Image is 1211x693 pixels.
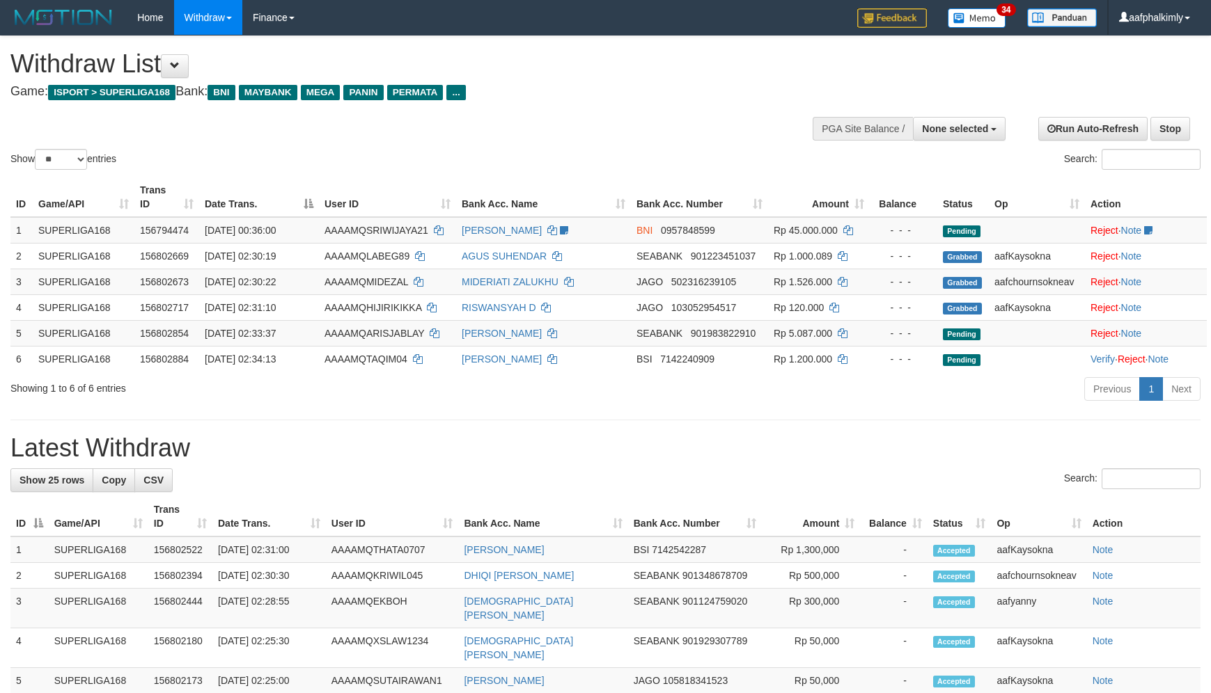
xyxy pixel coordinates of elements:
[464,570,574,581] a: DHIQI [PERSON_NAME]
[1064,468,1201,489] label: Search:
[212,589,326,628] td: [DATE] 02:28:55
[1085,243,1207,269] td: ·
[1085,346,1207,372] td: · ·
[922,123,988,134] span: None selected
[933,676,975,687] span: Accepted
[875,275,932,289] div: - - -
[1093,570,1114,581] a: Note
[1162,377,1201,401] a: Next
[140,302,189,313] span: 156802717
[661,225,715,236] span: Copy 0957848599 to clipboard
[1085,320,1207,346] td: ·
[933,571,975,582] span: Accepted
[212,536,326,563] td: [DATE] 02:31:00
[813,117,913,141] div: PGA Site Balance /
[10,50,793,78] h1: Withdraw List
[691,250,756,262] span: Copy 901223451037 to clipboard
[1121,276,1142,287] a: Note
[913,117,1006,141] button: None selected
[10,563,49,589] td: 2
[774,353,832,365] span: Rp 1.200.000
[205,276,276,287] span: [DATE] 02:30:22
[860,589,927,628] td: -
[10,320,33,346] td: 5
[326,536,459,563] td: AAAAMQTHATA0707
[10,346,33,372] td: 6
[140,276,189,287] span: 156802673
[943,328,980,340] span: Pending
[870,177,937,217] th: Balance
[1118,353,1146,365] a: Reject
[634,675,660,686] span: JAGO
[634,635,680,646] span: SEABANK
[33,177,134,217] th: Game/API: activate to sort column ascending
[875,249,932,263] div: - - -
[989,294,1085,320] td: aafKaysokna
[933,636,975,648] span: Accepted
[140,250,189,262] span: 156802669
[458,497,627,536] th: Bank Acc. Name: activate to sort column ascending
[1091,302,1118,313] a: Reject
[462,225,542,236] a: [PERSON_NAME]
[1091,250,1118,262] a: Reject
[943,303,982,314] span: Grabbed
[10,536,49,563] td: 1
[762,628,861,668] td: Rp 50,000
[10,217,33,244] td: 1
[325,353,407,365] span: AAAAMQTAQIM04
[989,177,1085,217] th: Op: activate to sort column ascending
[212,563,326,589] td: [DATE] 02:30:30
[682,596,747,607] span: Copy 901124759020 to clipboard
[762,563,861,589] td: Rp 500,000
[10,434,1201,462] h1: Latest Withdraw
[148,628,212,668] td: 156802180
[10,589,49,628] td: 3
[875,326,932,340] div: - - -
[991,589,1086,628] td: aafyanny
[943,251,982,263] span: Grabbed
[762,589,861,628] td: Rp 300,000
[943,354,980,366] span: Pending
[1102,149,1201,170] input: Search:
[102,475,126,486] span: Copy
[10,243,33,269] td: 2
[1091,276,1118,287] a: Reject
[875,223,932,237] div: - - -
[989,269,1085,294] td: aafchournsokneav
[991,563,1086,589] td: aafchournsokneav
[140,225,189,236] span: 156794474
[35,149,87,170] select: Showentries
[928,497,992,536] th: Status: activate to sort column ascending
[10,497,49,536] th: ID: activate to sort column descending
[1085,269,1207,294] td: ·
[774,225,838,236] span: Rp 45.000.000
[634,596,680,607] span: SEABANK
[875,352,932,366] div: - - -
[762,536,861,563] td: Rp 1,300,000
[933,545,975,557] span: Accepted
[1091,225,1118,236] a: Reject
[1085,217,1207,244] td: ·
[10,7,116,28] img: MOTION_logo.png
[33,269,134,294] td: SUPERLIGA168
[462,276,558,287] a: MIDERIATI ZALUKHU
[1139,377,1163,401] a: 1
[462,328,542,339] a: [PERSON_NAME]
[682,570,747,581] span: Copy 901348678709 to clipboard
[148,497,212,536] th: Trans ID: activate to sort column ascending
[628,497,762,536] th: Bank Acc. Number: activate to sort column ascending
[762,497,861,536] th: Amount: activate to sort column ascending
[768,177,870,217] th: Amount: activate to sort column ascending
[671,302,736,313] span: Copy 103052954517 to clipboard
[33,294,134,320] td: SUPERLIGA168
[991,628,1086,668] td: aafKaysokna
[948,8,1006,28] img: Button%20Memo.svg
[943,277,982,289] span: Grabbed
[1093,544,1114,555] a: Note
[33,243,134,269] td: SUPERLIGA168
[140,353,189,365] span: 156802884
[205,225,276,236] span: [DATE] 00:36:00
[140,328,189,339] span: 156802854
[997,3,1015,16] span: 34
[49,589,148,628] td: SUPERLIGA168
